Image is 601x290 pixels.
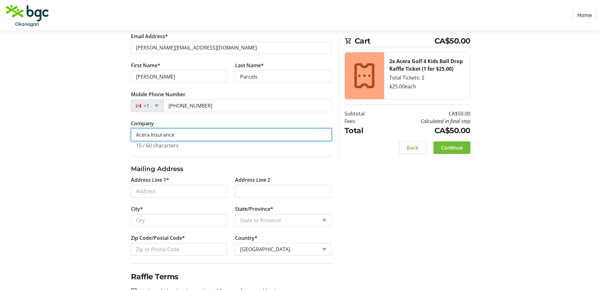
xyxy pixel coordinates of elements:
h3: Mailing Address [131,164,332,174]
label: Address Line 1* [131,176,169,184]
div: Total Tickets: 2 [389,74,465,81]
label: Mobile Phone Number [131,91,186,98]
a: Home [573,9,596,21]
label: Last Name* [235,62,264,69]
label: Email Address* [131,33,168,40]
span: Continue [441,144,463,151]
td: Calculated in final step [381,117,470,125]
label: First Name* [131,62,160,69]
strong: 2x Acera Golf 4 Kids Ball Drop Raffle Ticket (1 for $25.00) [389,58,463,72]
tr-character-limit: 15 / 60 characters [136,142,179,149]
input: Zip or Postal Code [131,243,227,256]
span: Cart [355,35,434,47]
label: Company [131,120,154,127]
td: Total [345,125,381,136]
input: Address [131,185,227,198]
label: Zip Code/Postal Code* [131,234,185,242]
button: Continue [433,141,470,154]
button: Back [399,141,426,154]
h2: Raffle Terms [131,271,332,282]
label: Address Line 2 [235,176,270,184]
img: BGC Okanagan's Logo [5,3,50,28]
span: Back [407,144,418,151]
td: CA$50.00 [381,110,470,117]
div: $25.00 each [389,83,465,90]
label: State/Province* [235,205,273,213]
td: CA$50.00 [381,125,470,136]
label: City* [131,205,143,213]
label: Country* [235,234,257,242]
span: CA$50.00 [434,35,470,47]
input: (506) 234-5678 [163,99,332,112]
td: Subtotal [345,110,381,117]
td: Fees [345,117,381,125]
input: City [131,214,227,227]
